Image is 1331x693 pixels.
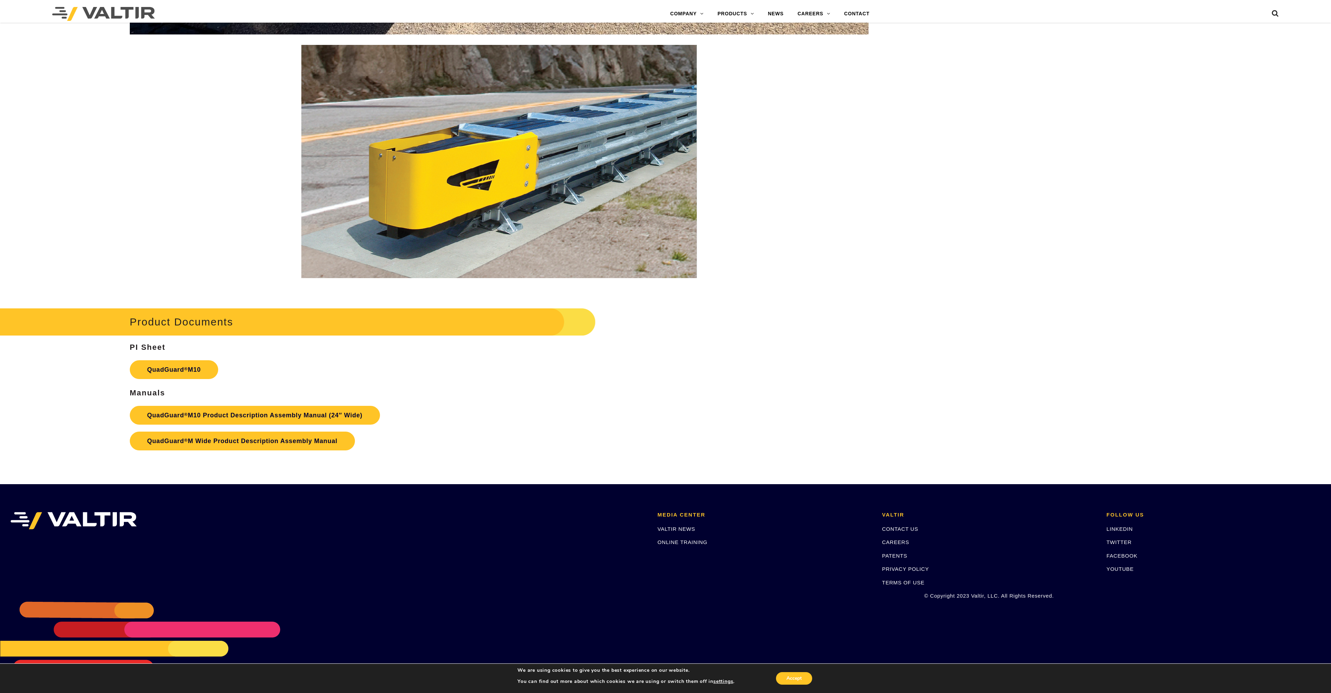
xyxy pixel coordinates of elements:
[658,526,695,532] a: VALTIR NEWS
[882,580,925,585] a: TERMS OF USE
[184,366,188,371] sup: ®
[713,678,733,685] button: settings
[658,512,872,518] h2: MEDIA CENTER
[761,7,791,21] a: NEWS
[184,412,188,417] sup: ®
[882,512,1096,518] h2: VALTIR
[882,566,929,572] a: PRIVACY POLICY
[711,7,761,21] a: PRODUCTS
[882,526,918,532] a: CONTACT US
[1107,566,1134,572] a: YOUTUBE
[130,406,380,425] a: QuadGuard®M10 Product Description Assembly Manual (24″ Wide)
[1107,512,1321,518] h2: FOLLOW US
[882,539,909,545] a: CAREERS
[130,432,355,450] a: QuadGuard®M Wide Product Description Assembly Manual
[658,539,707,545] a: ONLINE TRAINING
[791,7,837,21] a: CAREERS
[663,7,711,21] a: COMPANY
[184,438,188,443] sup: ®
[1107,553,1138,559] a: FACEBOOK
[130,343,166,352] strong: PI Sheet
[776,672,812,685] button: Accept
[882,592,1096,600] p: © Copyright 2023 Valtir, LLC. All Rights Reserved.
[52,7,155,21] img: Valtir
[130,360,218,379] a: QuadGuard®M10
[1107,526,1133,532] a: LINKEDIN
[130,388,165,397] strong: Manuals
[10,512,137,529] img: VALTIR
[837,7,877,21] a: CONTACT
[1107,539,1132,545] a: TWITTER
[517,678,735,685] p: You can find out more about which cookies we are using or switch them off in .
[882,553,908,559] a: PATENTS
[517,667,735,674] p: We are using cookies to give you the best experience on our website.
